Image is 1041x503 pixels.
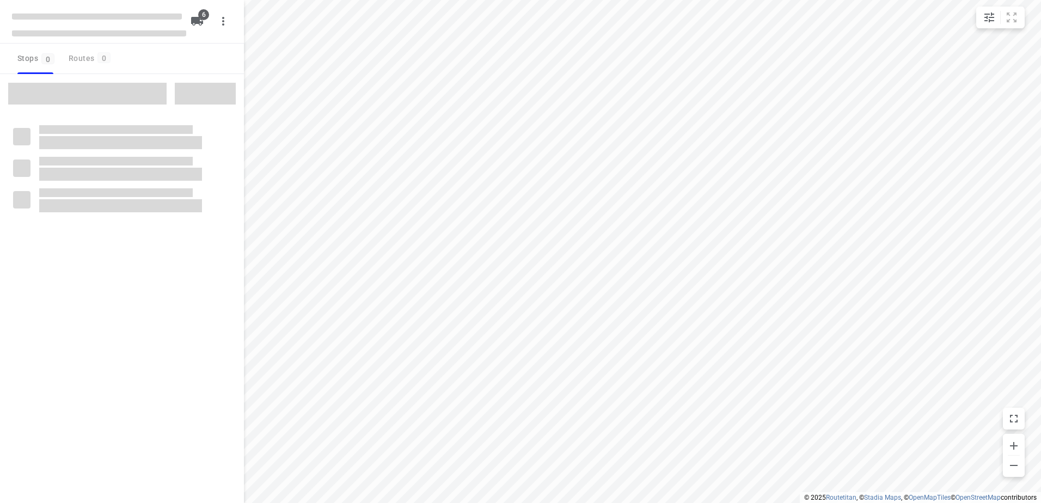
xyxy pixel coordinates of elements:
[956,494,1001,501] a: OpenStreetMap
[804,494,1037,501] li: © 2025 , © , © © contributors
[826,494,856,501] a: Routetitan
[978,7,1000,28] button: Map settings
[976,7,1025,28] div: small contained button group
[909,494,951,501] a: OpenMapTiles
[864,494,901,501] a: Stadia Maps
